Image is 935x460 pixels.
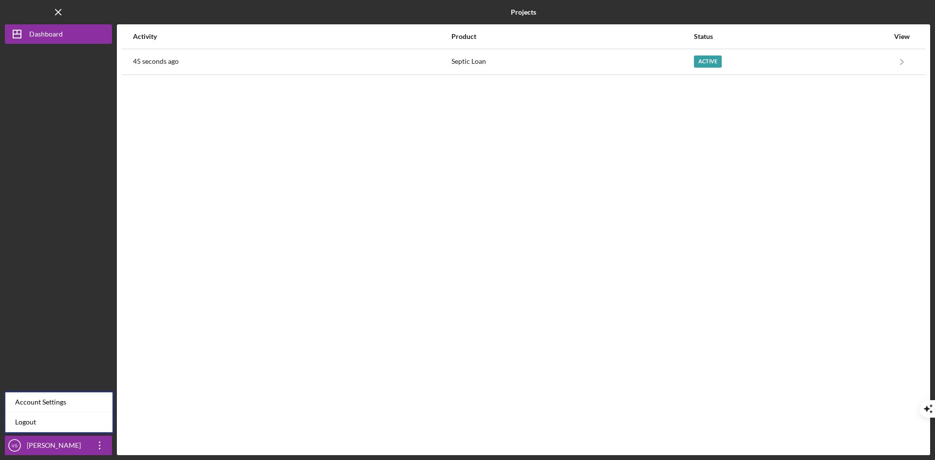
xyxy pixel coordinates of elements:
div: [PERSON_NAME] [24,436,88,458]
button: VS[PERSON_NAME] [5,436,112,455]
time: 2025-08-19 17:18 [133,57,179,65]
div: Septic Loan [451,50,693,74]
div: Dashboard [29,24,63,46]
div: Account Settings [5,392,112,412]
text: VS [12,443,18,448]
div: Activity [133,33,450,40]
div: Status [694,33,889,40]
div: View [890,33,914,40]
button: Dashboard [5,24,112,44]
a: Logout [5,412,112,432]
b: Projects [511,8,536,16]
div: Active [694,55,722,68]
div: Product [451,33,693,40]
